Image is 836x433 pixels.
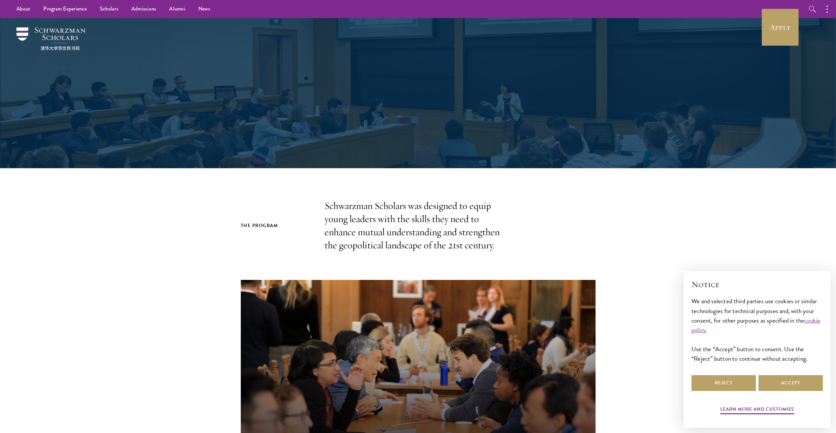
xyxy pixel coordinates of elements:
[758,375,823,391] button: Accept
[241,221,311,230] h2: The Program
[691,279,823,290] h2: Notice
[691,296,823,363] div: We and selected third parties use cookies or similar technologies for technical purposes and, wit...
[16,27,85,50] img: Schwarzman Scholars
[691,316,821,335] a: cookie policy
[720,405,794,415] button: Learn more and customize
[325,199,512,252] p: Schwarzman Scholars was designed to equip young leaders with the skills they need to enhance mutu...
[691,375,756,391] button: Reject
[762,9,799,46] a: Apply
